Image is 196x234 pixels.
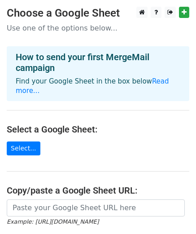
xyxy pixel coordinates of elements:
[7,23,189,33] p: Use one of the options below...
[7,7,189,20] h3: Choose a Google Sheet
[7,124,189,135] h4: Select a Google Sheet:
[7,185,189,196] h4: Copy/paste a Google Sheet URL:
[16,77,169,95] a: Read more...
[7,218,99,225] small: Example: [URL][DOMAIN_NAME]
[7,199,185,216] input: Paste your Google Sheet URL here
[16,77,180,96] p: Find your Google Sheet in the box below
[16,52,180,73] h4: How to send your first MergeMail campaign
[7,141,40,155] a: Select...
